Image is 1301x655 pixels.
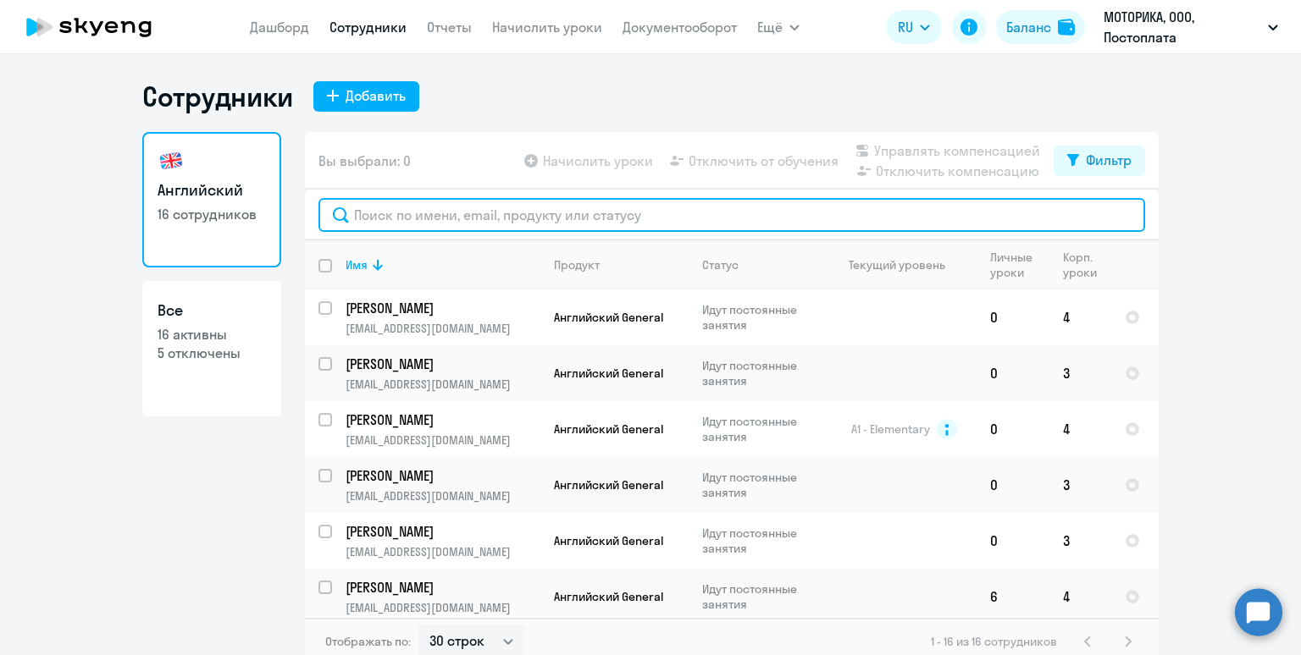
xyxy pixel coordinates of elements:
a: [PERSON_NAME] [346,466,540,485]
button: RU [886,10,942,44]
div: Фильтр [1086,150,1132,170]
p: 16 сотрудников [158,205,266,223]
img: balance [1058,19,1075,36]
a: Сотрудники [329,19,407,36]
div: Корп. уроки [1063,250,1110,280]
p: Идут постоянные занятия [702,302,818,333]
p: Идут постоянные занятия [702,581,818,612]
span: Ещё [757,17,783,37]
td: 6 [977,569,1049,625]
div: Имя [346,257,540,272]
h3: Английский [158,179,266,201]
p: [EMAIL_ADDRESS][DOMAIN_NAME] [346,321,540,336]
div: Продукт [554,257,688,272]
span: Английский General [554,589,663,604]
td: 0 [977,289,1049,345]
p: Идут постоянные занятия [702,526,818,556]
span: 1 - 16 из 16 сотрудников [931,634,1057,649]
p: [PERSON_NAME] [346,578,537,597]
a: [PERSON_NAME] [346,299,540,317]
span: Английский General [554,477,663,493]
td: 0 [977,345,1049,401]
span: RU [898,17,913,37]
a: Документооборот [623,19,737,36]
td: 4 [1049,401,1111,457]
span: A1 - Elementary [851,421,930,437]
div: Статус [702,257,818,272]
p: [EMAIL_ADDRESS][DOMAIN_NAME] [346,544,540,559]
p: 16 активны [158,325,266,344]
span: Вы выбрали: 0 [318,151,411,171]
div: Личные уроки [990,250,1038,280]
a: [PERSON_NAME] [346,410,540,429]
p: [PERSON_NAME] [346,410,537,429]
td: 3 [1049,345,1111,401]
h1: Сотрудники [142,80,293,113]
p: [EMAIL_ADDRESS][DOMAIN_NAME] [346,377,540,392]
td: 3 [1049,457,1111,513]
span: Отображать по: [325,634,411,649]
a: Отчеты [427,19,472,36]
a: Дашборд [250,19,309,36]
h3: Все [158,300,266,322]
div: Имя [346,257,368,272]
td: 4 [1049,289,1111,345]
div: Продукт [554,257,600,272]
button: Балансbalance [996,10,1085,44]
td: 0 [977,457,1049,513]
p: МОТОРИКА, ООО, Постоплата [1104,7,1261,47]
p: Идут постоянные занятия [702,414,818,444]
button: Ещё [757,10,800,44]
td: 0 [977,513,1049,569]
span: Английский General [554,310,663,325]
p: Идут постоянные занятия [702,358,818,388]
button: МОТОРИКА, ООО, Постоплата [1095,7,1287,47]
p: [EMAIL_ADDRESS][DOMAIN_NAME] [346,432,540,448]
div: Баланс [1006,17,1051,37]
button: Добавить [313,81,419,112]
a: [PERSON_NAME] [346,578,540,597]
a: Все16 активны5 отключены [142,281,281,416]
span: Английский General [554,421,663,437]
button: Фильтр [1054,146,1145,176]
td: 0 [977,401,1049,457]
div: Текущий уровень [833,257,976,272]
input: Поиск по имени, email, продукту или статусу [318,198,1145,232]
span: Английский General [554,533,663,548]
div: Текущий уровень [849,257,945,272]
p: 5 отключены [158,344,266,362]
td: 4 [1049,569,1111,625]
a: Английский16 сотрудников [142,132,281,267]
td: 3 [1049,513,1111,569]
p: [PERSON_NAME] [346,522,537,541]
p: [EMAIL_ADDRESS][DOMAIN_NAME] [346,488,540,504]
div: Личные уроки [990,250,1049,280]
p: [PERSON_NAME] [346,355,537,373]
div: Добавить [346,85,406,106]
p: [EMAIL_ADDRESS][DOMAIN_NAME] [346,600,540,615]
div: Корп. уроки [1063,250,1099,280]
p: Идут постоянные занятия [702,470,818,500]
a: [PERSON_NAME] [346,355,540,373]
p: [PERSON_NAME] [346,466,537,485]
a: Начислить уроки [492,19,602,36]
div: Статус [702,257,739,272]
p: [PERSON_NAME] [346,299,537,317]
span: Английский General [554,366,663,381]
img: english [158,147,185,174]
a: [PERSON_NAME] [346,522,540,541]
